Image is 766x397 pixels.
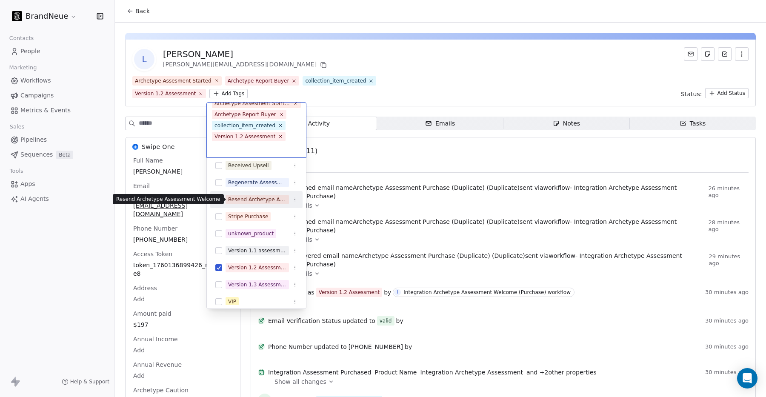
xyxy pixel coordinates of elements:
div: Stripe Purchase [228,213,268,220]
div: Version 1.3 Assessment [228,281,286,288]
div: Version 1.1 assessment [228,247,286,254]
div: Version 1.2 Assessment [214,133,275,140]
div: unknown_product [228,230,274,237]
div: Received Upsell [228,162,269,169]
div: Archetype Report Buyer [214,111,276,118]
div: collection_item_created [214,122,275,129]
div: Archetype Assesment Started [214,100,291,107]
p: Resend Archetype Assessment Welcome [116,196,220,203]
div: Regenerate Assessment Results [228,179,286,186]
div: VIP [228,298,236,306]
div: Version 1.2 Assessment [228,264,286,271]
div: Resend Archetype Assessment Welcome [228,196,286,203]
